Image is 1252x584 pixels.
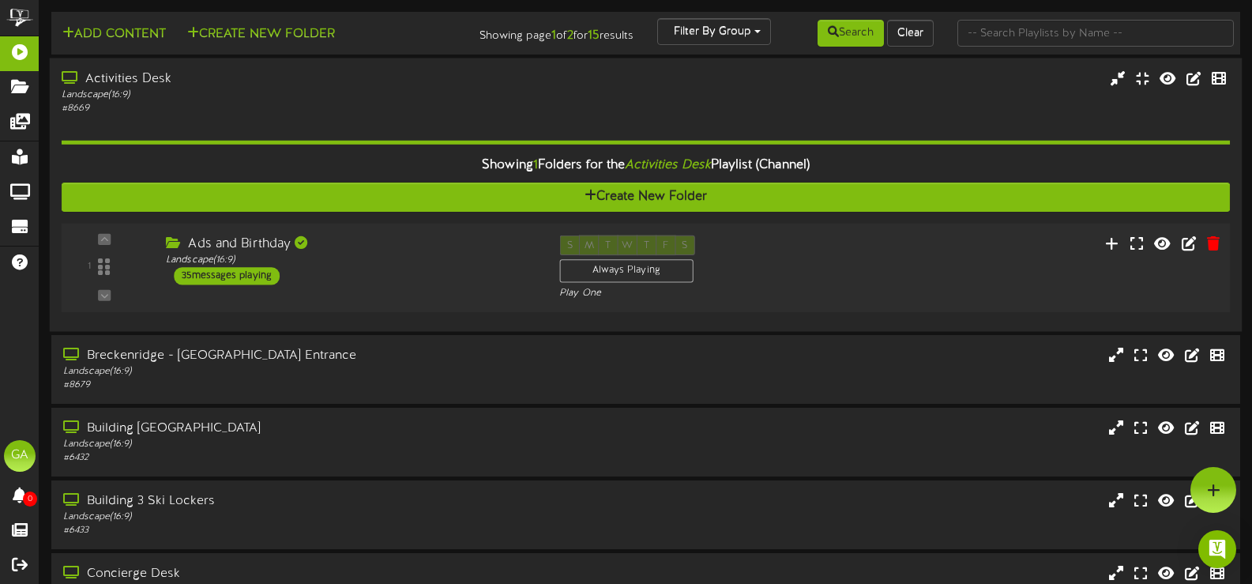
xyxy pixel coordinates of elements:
div: Landscape ( 16:9 ) [62,88,535,101]
div: Landscape ( 16:9 ) [63,438,535,451]
button: Filter By Group [657,18,771,45]
div: Landscape ( 16:9 ) [166,254,536,267]
div: Building [GEOGRAPHIC_DATA] [63,420,535,438]
div: GA [4,440,36,472]
strong: 15 [588,28,600,43]
span: 0 [23,492,37,507]
span: 1 [533,158,538,172]
div: Landscape ( 16:9 ) [63,511,535,524]
div: 35 messages playing [174,267,280,284]
div: Building 3 Ski Lockers [63,492,535,511]
button: Create New Folder [62,183,1230,212]
button: Search [818,20,884,47]
div: Open Intercom Messenger [1198,530,1236,568]
div: Ads and Birthday [166,235,536,254]
strong: 1 [551,28,556,43]
strong: 2 [567,28,573,43]
div: Concierge Desk [63,565,535,583]
div: Showing page of for results [446,18,645,45]
div: Landscape ( 16:9 ) [63,365,535,379]
button: Create New Folder [182,24,340,44]
div: Breckenridge - [GEOGRAPHIC_DATA] Entrance [63,347,535,365]
div: Play One [559,287,830,300]
button: Add Content [58,24,171,44]
div: Activities Desk [62,70,535,89]
div: # 8679 [63,379,535,392]
div: # 8669 [62,102,535,115]
button: Clear [887,20,934,47]
div: # 6433 [63,524,535,537]
i: Activities Desk [625,158,711,172]
input: -- Search Playlists by Name -- [957,20,1234,47]
div: Always Playing [559,259,693,283]
div: Showing Folders for the Playlist (Channel) [50,149,1243,183]
div: # 6432 [63,451,535,465]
